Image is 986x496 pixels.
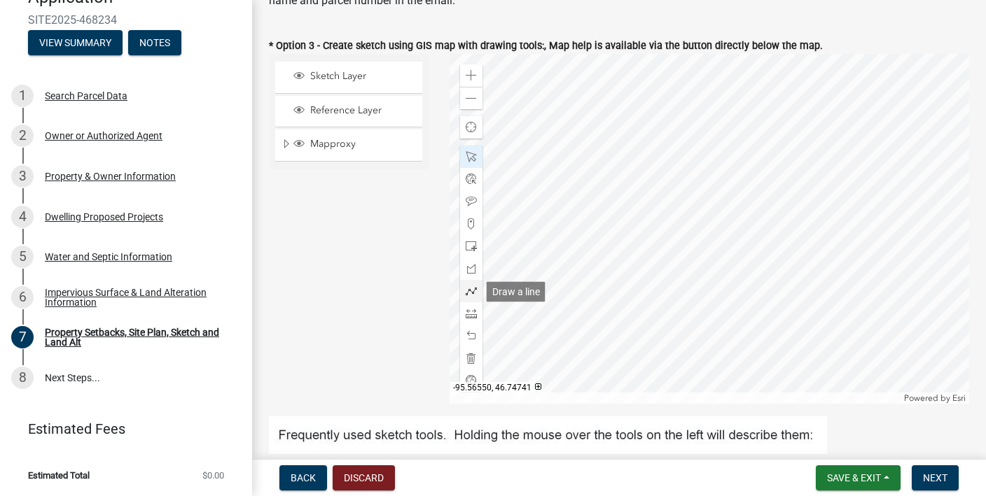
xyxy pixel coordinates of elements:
span: Save & Exit [827,472,881,483]
span: Mapproxy [307,138,417,150]
button: Back [279,465,327,490]
button: Discard [333,465,395,490]
span: Reference Layer [307,104,417,117]
div: 3 [11,165,34,187]
div: Impervious Surface & Land Alteration Information [45,288,230,307]
li: Reference Layer [275,96,422,127]
div: Zoom in [460,64,482,87]
div: 7 [11,326,34,348]
div: Search Parcel Data [45,91,127,101]
wm-modal-confirm: Summary [28,38,123,49]
div: Property & Owner Information [45,171,176,181]
div: Zoom out [460,87,482,109]
span: Sketch Layer [307,70,417,83]
ul: Layer List [274,58,424,165]
span: Estimated Total [28,471,90,480]
div: 6 [11,286,34,309]
div: 1 [11,85,34,107]
div: Reference Layer [291,104,417,118]
div: Sketch Layer [291,70,417,84]
div: Water and Septic Information [45,252,172,262]
div: Powered by [901,392,969,404]
span: SITE2025-468234 [28,13,224,27]
div: 5 [11,246,34,268]
a: Esri [952,393,966,403]
span: Next [923,472,947,483]
label: * Option 3 - Create sketch using GIS map with drawing tools:, Map help is available via the butto... [269,41,823,51]
button: Save & Exit [816,465,901,490]
span: Back [291,472,316,483]
div: Owner or Authorized Agent [45,131,162,141]
div: Dwelling Proposed Projects [45,212,163,222]
span: Expand [281,138,291,153]
li: Sketch Layer [275,62,422,93]
a: Estimated Fees [11,415,230,443]
div: Mapproxy [291,138,417,152]
button: View Summary [28,30,123,55]
button: Notes [128,30,181,55]
div: 2 [11,125,34,147]
wm-modal-confirm: Notes [128,38,181,49]
span: $0.00 [202,471,224,480]
div: Property Setbacks, Site Plan, Sketch and Land Alt [45,327,230,347]
div: Draw a line [487,282,546,302]
li: Mapproxy [275,129,422,162]
button: Next [912,465,959,490]
div: Find my location [460,116,482,139]
div: 4 [11,206,34,228]
div: 8 [11,367,34,389]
